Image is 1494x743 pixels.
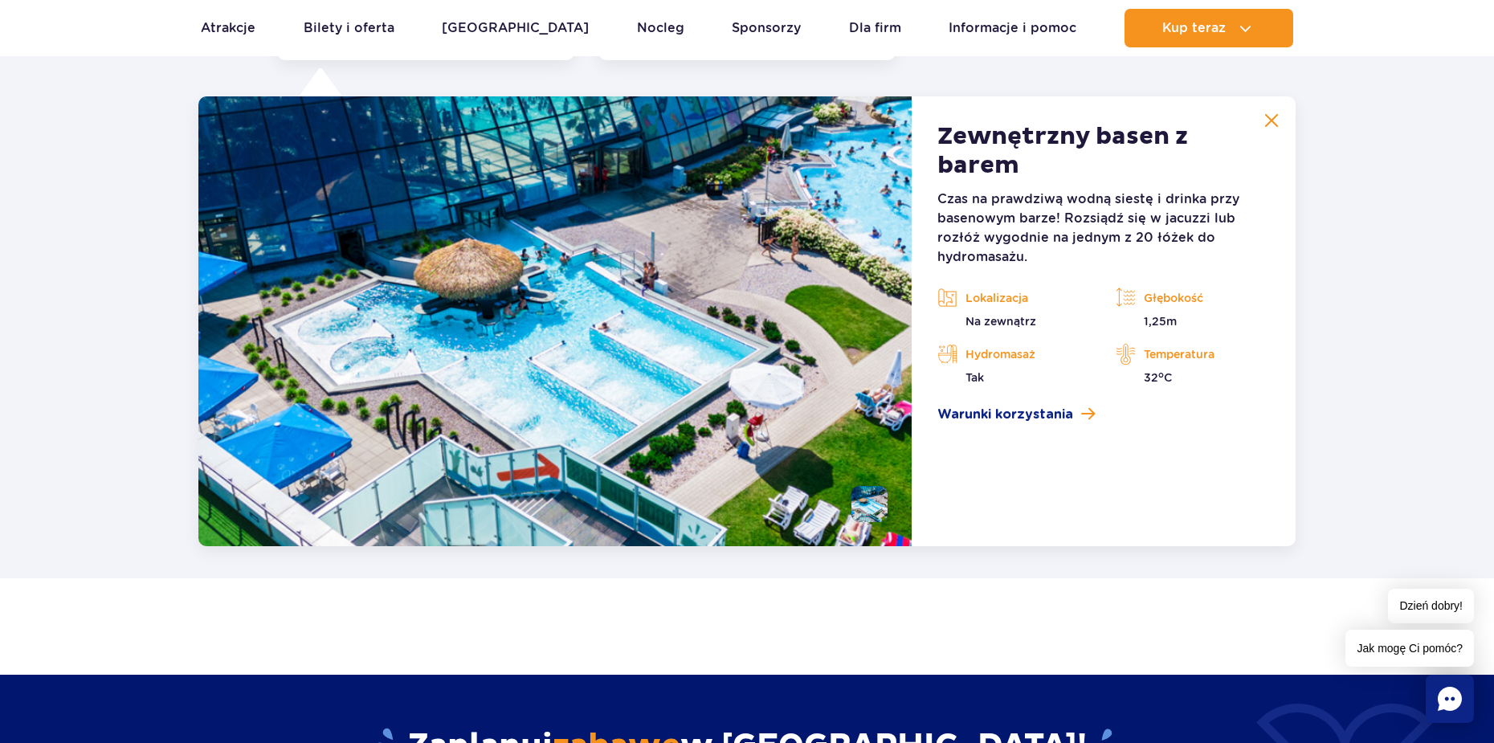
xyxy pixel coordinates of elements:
div: Chat [1426,675,1474,723]
sup: o [1158,369,1164,380]
a: Nocleg [637,9,684,47]
span: Jak mogę Ci pomóc? [1345,630,1474,667]
p: Na zewnątrz [937,313,1092,329]
a: [GEOGRAPHIC_DATA] [442,9,589,47]
p: 1,25m [1116,313,1270,329]
p: Głębokość [1116,286,1270,310]
a: Informacje i pomoc [949,9,1076,47]
h2: Zewnętrzny basen z barem [937,122,1270,180]
p: Hydromasaż [937,342,1092,366]
p: Czas na prawdziwą wodną siestę i drinka przy basenowym barze! Rozsiądź się w jacuzzi lub rozłóż w... [937,190,1270,267]
a: Dla firm [849,9,901,47]
p: 32 C [1116,369,1270,386]
p: Tak [937,369,1092,386]
a: Atrakcje [201,9,255,47]
a: Warunki korzystania [937,405,1270,424]
a: Bilety i oferta [304,9,394,47]
button: Kup teraz [1125,9,1293,47]
a: Sponsorzy [732,9,801,47]
p: Lokalizacja [937,286,1092,310]
p: Temperatura [1116,342,1270,366]
span: Dzień dobry! [1388,589,1474,623]
span: Warunki korzystania [937,405,1073,424]
span: Kup teraz [1162,21,1226,35]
